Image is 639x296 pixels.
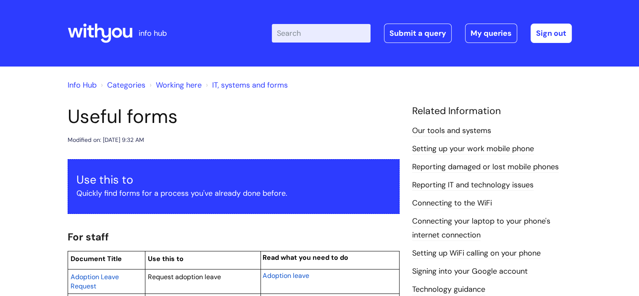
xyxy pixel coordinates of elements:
a: Submit a query [384,24,452,43]
a: Categories [107,80,145,90]
span: Request adoption leave [148,272,221,281]
a: Connecting your laptop to your phone's internet connection [412,216,550,240]
div: Modified on: [DATE] 9:32 AM [68,135,144,145]
p: info hub [139,27,167,40]
div: | - [272,24,572,43]
li: IT, systems and forms [204,78,288,92]
h4: Related Information [412,105,572,117]
span: Use this to [148,254,184,263]
a: Reporting damaged or lost mobile phones [412,162,559,173]
span: Document Title [71,254,122,263]
span: Adoption Leave Request [71,272,119,291]
a: Reporting IT and technology issues [412,180,534,191]
li: Solution home [99,78,145,92]
input: Search [272,24,371,43]
p: Quickly find forms for a process you've already done before. [76,187,391,200]
a: Connecting to the WiFi [412,198,492,209]
a: Our tools and systems [412,125,491,136]
a: My queries [465,24,517,43]
a: Adoption leave [263,270,309,280]
a: Technology guidance [412,284,485,295]
a: Working here [156,80,202,90]
a: IT, systems and forms [212,80,288,90]
a: Adoption Leave Request [71,272,119,291]
li: Working here [147,78,202,92]
a: Setting up WiFi calling on your phone [412,248,541,259]
a: Sign out [531,24,572,43]
span: Adoption leave [263,271,309,280]
a: Info Hub [68,80,97,90]
h3: Use this to [76,173,391,187]
span: For staff [68,230,109,243]
span: Read what you need to do [263,253,348,262]
h1: Useful forms [68,105,400,128]
a: Setting up your work mobile phone [412,144,534,155]
a: Signing into your Google account [412,266,528,277]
